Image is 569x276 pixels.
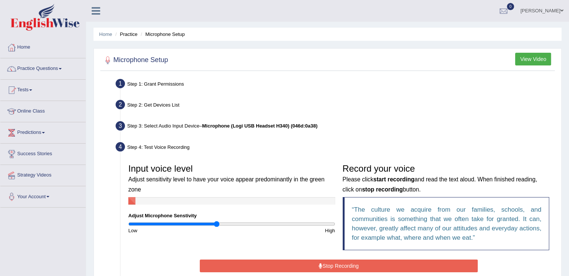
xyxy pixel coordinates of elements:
[112,119,558,135] div: Step 3: Select Audio Input Device
[362,186,403,193] b: stop recording
[0,101,86,120] a: Online Class
[102,55,168,66] h2: Microphone Setup
[232,227,339,234] div: High
[128,176,324,192] small: Adjust sensitivity level to have your voice appear predominantly in the green zone
[112,98,558,114] div: Step 2: Get Devices List
[125,227,232,234] div: Low
[139,31,185,38] li: Microphone Setup
[128,212,197,219] label: Adjust Microphone Senstivity
[373,176,414,183] b: start recording
[112,77,558,93] div: Step 1: Grant Permissions
[0,80,86,98] a: Tests
[199,123,318,129] span: –
[0,122,86,141] a: Predictions
[0,144,86,162] a: Success Stories
[507,3,514,10] span: 0
[113,31,137,38] li: Practice
[128,164,335,193] h3: Input voice level
[0,186,86,205] a: Your Account
[343,164,550,193] h3: Record your voice
[0,58,86,77] a: Practice Questions
[200,260,478,272] button: Stop Recording
[352,206,542,241] q: The culture we acquire from our families, schools, and communities is something that we often tak...
[343,176,537,192] small: Please click and read the text aloud. When finished reading, click on button.
[0,165,86,184] a: Strategy Videos
[202,123,317,129] b: Microphone (Logi USB Headset H340) (046d:0a38)
[0,37,86,56] a: Home
[515,53,551,65] button: View Video
[112,140,558,156] div: Step 4: Test Voice Recording
[99,31,112,37] a: Home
